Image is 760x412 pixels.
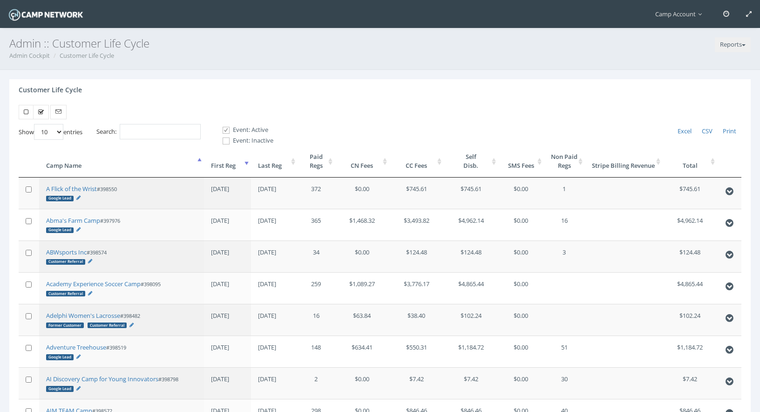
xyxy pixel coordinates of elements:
[389,367,444,399] td: $7.42
[498,240,544,272] td: $0.00
[204,304,251,336] td: [DATE]
[46,343,106,351] a: Adventure Treehouse
[298,145,335,177] th: PaidRegs: activate to sort column ascending
[34,124,63,140] select: Showentries
[663,336,717,367] td: $1,184.72
[46,216,100,225] a: Abma's Farm Camp
[204,272,251,304] td: [DATE]
[298,209,335,240] td: 365
[723,127,736,135] span: Print
[46,354,74,360] div: Google Lead
[251,336,298,367] td: [DATE]
[389,336,444,367] td: $550.31
[335,304,389,336] td: $63.84
[251,145,298,177] th: Last Reg: activate to sort column ascending
[46,196,74,201] div: Google Lead
[9,37,751,49] h3: Admin :: Customer Life Cycle
[498,145,544,177] th: SMS Fees: activate to sort column ascending
[444,145,498,177] th: SelfDisb.: activate to sort column ascending
[204,240,251,272] td: [DATE]
[335,272,389,304] td: $1,089.27
[298,304,335,336] td: 16
[46,344,126,360] small: #398519
[444,240,498,272] td: $124.48
[120,124,201,139] input: Search:
[389,145,444,177] th: CC Fees: activate to sort column ascending
[46,185,97,193] a: A Flick of the Wrist
[96,124,201,139] label: Search:
[46,312,140,328] small: #398482
[88,323,127,328] div: Customer Referral
[46,376,178,391] small: #398798
[498,304,544,336] td: $0.00
[715,37,751,52] button: Reports
[251,178,298,209] td: [DATE]
[215,136,273,145] label: Event: Inactive
[46,323,84,328] div: Former Customer
[389,178,444,209] td: $745.61
[444,367,498,399] td: $7.42
[204,209,251,240] td: [DATE]
[9,51,50,60] a: Admin Cockpit
[335,240,389,272] td: $0.00
[46,375,158,383] a: AI Discovery Camp for Young Innovators
[46,248,87,256] a: ABWsports Inc
[444,304,498,336] td: $102.24
[544,240,585,272] td: 3
[251,209,298,240] td: [DATE]
[655,10,706,18] span: Camp Account
[444,272,498,304] td: $4,865.44
[19,124,82,140] label: Show entries
[251,367,298,399] td: [DATE]
[544,336,585,367] td: 51
[46,249,107,265] small: #398574
[298,367,335,399] td: 2
[298,178,335,209] td: 372
[298,240,335,272] td: 34
[544,367,585,399] td: 30
[7,7,85,23] img: Camp Network
[335,178,389,209] td: $0.00
[672,124,697,139] a: Excel
[389,209,444,240] td: $3,493.82
[335,209,389,240] td: $1,468.32
[389,304,444,336] td: $38.40
[251,272,298,304] td: [DATE]
[389,272,444,304] td: $3,776.17
[444,178,498,209] td: $745.61
[46,227,74,233] div: Google Lead
[702,127,712,135] span: CSV
[204,178,251,209] td: [DATE]
[46,280,141,288] a: Academy Experience Soccer Camp
[389,240,444,272] td: $124.48
[46,281,161,296] small: #398095
[678,127,692,135] span: Excel
[251,240,298,272] td: [DATE]
[335,336,389,367] td: $634.41
[46,259,85,265] div: Customer Referral
[60,51,114,60] a: Customer Life Cycle
[204,336,251,367] td: [DATE]
[19,86,82,93] h4: Customer Life Cycle
[215,125,273,135] label: Event: Active
[335,367,389,399] td: $0.00
[663,178,717,209] td: $745.61
[544,178,585,209] td: 1
[444,209,498,240] td: $4,962.14
[663,367,717,399] td: $7.42
[298,336,335,367] td: 148
[251,304,298,336] td: [DATE]
[663,145,717,177] th: Total: activate to sort column ascending
[335,145,389,177] th: CN Fees: activate to sort column ascending
[204,367,251,399] td: [DATE]
[663,209,717,240] td: $4,962.14
[444,336,498,367] td: $1,184.72
[544,209,585,240] td: 16
[663,240,717,272] td: $124.48
[46,185,117,201] small: #398550
[498,209,544,240] td: $0.00
[663,304,717,336] td: $102.24
[498,272,544,304] td: $0.00
[46,386,74,391] div: Google Lead
[697,124,718,139] a: CSV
